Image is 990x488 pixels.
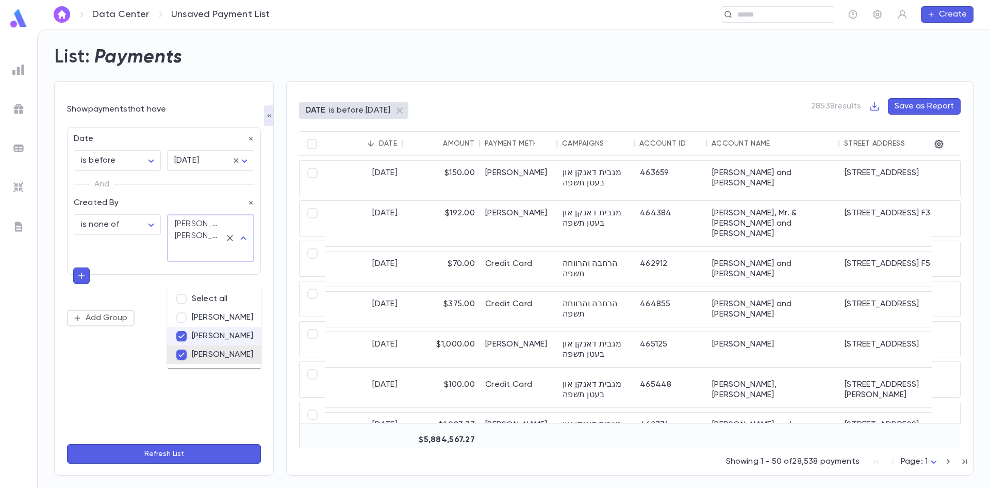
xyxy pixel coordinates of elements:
div: [STREET_ADDRESS] F3 [839,201,939,246]
p: DATE [305,105,326,116]
div: $192.00 [403,201,480,246]
span: is none of [81,221,120,229]
div: הרחבה והרווחה תשפה [557,292,635,327]
div: [DATE] [325,201,403,246]
button: Sort [362,135,379,152]
div: [PERSON_NAME], Mr. & [PERSON_NAME] and [PERSON_NAME] [707,201,839,246]
li: [PERSON_NAME] [167,308,261,327]
div: [STREET_ADDRESS][PERSON_NAME] [839,372,939,407]
div: [DATE] [325,372,403,407]
img: home_white.a664292cf8c1dea59945f0da9f25487c.svg [56,10,68,19]
div: $1,083.33 [403,413,480,458]
div: [PERSON_NAME] and [PERSON_NAME] [707,251,839,287]
div: [PERSON_NAME], [PERSON_NAME] [175,218,219,242]
div: $1,000.00 [403,332,480,367]
div: Account ID [639,139,686,148]
div: [PERSON_NAME] and [PERSON_NAME] [707,292,839,327]
div: 465125 [635,332,707,367]
div: [DATE] [325,332,403,367]
div: [PERSON_NAME] [480,161,557,196]
div: [STREET_ADDRESS] [839,332,939,367]
div: [PERSON_NAME] [480,413,557,458]
p: 28538 results [811,101,861,112]
div: [DATE] [325,161,403,196]
div: [PERSON_NAME] and [PERSON_NAME] [707,161,839,196]
button: Create [921,6,973,23]
button: Clear [223,231,237,245]
img: reports_grey.c525e4749d1bce6a11f5fe2a8de1b229.svg [12,64,25,76]
div: $5,884,567.27 [403,428,480,452]
div: 462912 [635,251,707,287]
div: [STREET_ADDRESS] [839,413,939,458]
div: DATEis before [DATE] [299,102,408,119]
button: Close [236,231,251,245]
div: is before [74,151,161,171]
a: Data Center [92,9,149,20]
div: [STREET_ADDRESS] [839,292,939,327]
div: [DATE] [167,151,254,171]
div: [DATE] [325,413,403,458]
div: [PERSON_NAME] [480,201,557,246]
p: is before [DATE] [329,105,391,116]
div: מגבית דאנקן און בעטן תשפה [557,161,635,196]
button: Sort [905,135,921,152]
div: $150.00 [403,161,480,196]
p: Unsaved Payment List [171,9,270,20]
button: Refresh List [67,444,261,464]
div: 463659 [635,161,707,196]
div: 462774 [635,413,707,458]
button: Save as Report [888,98,961,115]
span: is before [81,156,115,165]
img: campaigns_grey.99e729a5f7ee94e3726e6486bddda8f1.svg [12,103,25,115]
li: [PERSON_NAME] [167,327,261,345]
div: Date [68,128,254,144]
button: Sort [685,135,701,152]
div: $100.00 [403,372,480,407]
div: Credit Card [480,292,557,327]
h2: Payments [94,46,183,69]
span: [DATE] [174,156,199,165]
p: Showing 1 - 50 of 28,538 payments [726,456,860,467]
span: Page: 1 [901,458,928,466]
div: [DATE] [325,251,403,287]
div: Credit Card [480,372,557,407]
div: Payment Method [485,139,550,148]
div: [PERSON_NAME] [480,332,557,367]
div: Page: 1 [901,454,940,470]
div: מגבית דאנקן און בעטן תשפה [557,201,635,246]
li: Select all [167,290,261,308]
div: [STREET_ADDRESS] [839,161,939,196]
div: [PERSON_NAME] and [PERSON_NAME] [PERSON_NAME] [707,413,839,458]
h2: List: [54,46,90,69]
div: מגבית דאנקן און בעטן תשפה [557,413,635,458]
div: [PERSON_NAME] [707,332,839,367]
div: Street Address [844,139,905,148]
div: Created By [68,192,254,208]
div: הרחבה והרווחה תשפה [557,251,635,287]
div: מגבית דאנקן און בעטן תשפה [557,372,635,407]
div: מגבית דאנקן און בעטן תשפה [557,332,635,367]
button: Add Group [67,310,135,326]
div: is none of [74,215,161,235]
img: logo [8,8,29,28]
div: 464855 [635,292,707,327]
div: [STREET_ADDRESS] F5 [839,251,939,287]
div: [DATE] [325,292,403,327]
div: 465448 [635,372,707,407]
div: 464384 [635,201,707,246]
button: Sort [426,135,443,152]
div: $70.00 [403,251,480,287]
div: $375.00 [403,292,480,327]
div: [PERSON_NAME], [PERSON_NAME] [707,372,839,407]
p: Show payments that have [67,104,261,115]
div: Account Name [712,139,770,148]
img: letters_grey.7941b92b52307dd3b8a917253454ce1c.svg [12,221,25,233]
div: Date [379,139,397,148]
button: Sort [770,135,786,152]
div: Amount [443,139,474,148]
li: [PERSON_NAME] [167,345,261,364]
img: batches_grey.339ca447c9d9533ef1741baa751efc33.svg [12,142,25,154]
button: Sort [535,135,552,152]
img: imports_grey.530a8a0e642e233f2baf0ef88e8c9fcb.svg [12,181,25,194]
button: Sort [604,135,621,152]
